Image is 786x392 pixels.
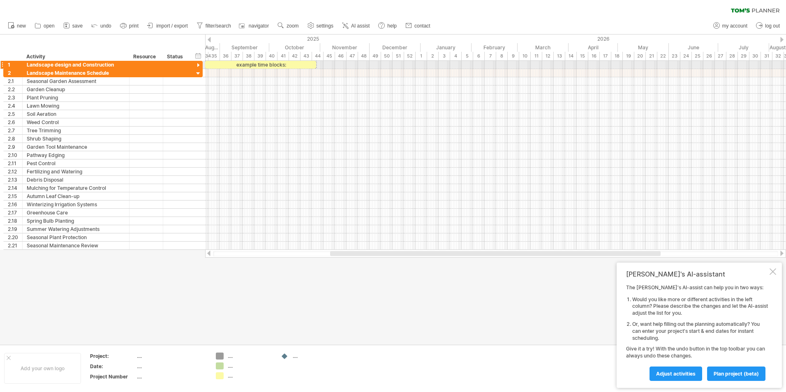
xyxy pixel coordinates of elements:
div: .... [137,363,206,370]
div: July 2026 [718,43,769,52]
div: Autumn Leaf Clean-up [27,192,125,200]
div: 2.16 [8,201,22,208]
div: 1 [416,52,427,60]
div: 27 [715,52,726,60]
div: 40 [266,52,277,60]
div: 7 [485,52,496,60]
div: 2.21 [8,242,22,249]
div: Summer Watering Adjustments [27,225,125,233]
div: .... [228,372,273,379]
div: 39 [254,52,266,60]
div: 21 [646,52,657,60]
div: 12 [542,52,554,60]
div: 2.9 [8,143,22,151]
div: April 2026 [569,43,618,52]
div: November 2025 [320,43,370,52]
div: Project: [90,353,135,360]
div: 45 [324,52,335,60]
div: 2.15 [8,192,22,200]
div: 44 [312,52,324,60]
div: 2.18 [8,217,22,225]
div: Weed Control [27,118,125,126]
span: zoom [287,23,298,29]
div: Tree Trimming [27,127,125,134]
a: contact [403,21,433,31]
div: 51 [393,52,404,60]
div: Status [167,53,185,61]
div: Greenhouse Care [27,209,125,217]
a: help [376,21,399,31]
div: 38 [243,52,254,60]
a: zoom [275,21,301,31]
div: 9 [508,52,519,60]
div: 31 [761,52,772,60]
div: 32 [772,52,784,60]
a: log out [754,21,782,31]
div: Seasonal Maintenance Review [27,242,125,249]
span: print [129,23,139,29]
a: save [61,21,85,31]
div: Lawn Mowing [27,102,125,110]
div: 2.13 [8,176,22,184]
div: 8 [496,52,508,60]
div: 2 [8,69,22,77]
div: 5 [462,52,473,60]
span: AI assist [351,23,370,29]
div: Resource [133,53,158,61]
div: 2.20 [8,233,22,241]
div: Seasonal Plant Protection [27,233,125,241]
div: 14 [565,52,577,60]
div: 2.8 [8,135,22,143]
div: 2.3 [8,94,22,101]
div: 2.4 [8,102,22,110]
div: 50 [381,52,393,60]
div: 17 [600,52,611,60]
div: .... [228,353,273,360]
div: Debris Disposal [27,176,125,184]
div: Landscape Maintenance Schedule [27,69,125,77]
div: 23 [669,52,680,60]
div: .... [137,353,206,360]
div: 25 [692,52,703,60]
a: open [32,21,57,31]
div: Landscape design and Construction [27,61,125,69]
div: 35 [208,52,220,60]
span: open [44,23,55,29]
div: 22 [657,52,669,60]
div: 2.12 [8,168,22,175]
div: Soil Aeration [27,110,125,118]
span: save [72,23,83,29]
li: Or, want help filling out the planning automatically? You can enter your project's start & end da... [632,321,768,341]
div: .... [228,362,273,369]
div: 49 [370,52,381,60]
div: 2.2 [8,85,22,93]
div: 30 [749,52,761,60]
div: Spring Bulb Planting [27,217,125,225]
span: navigator [249,23,269,29]
div: Project Number [90,373,135,380]
div: Mulching for Temperature Control [27,184,125,192]
div: Date: [90,363,135,370]
div: .... [137,373,206,380]
div: 37 [231,52,243,60]
div: 13 [554,52,565,60]
a: navigator [238,21,271,31]
a: import / export [145,21,190,31]
div: 15 [577,52,588,60]
a: filter/search [194,21,233,31]
div: 2.10 [8,151,22,159]
div: [PERSON_NAME]'s AI-assistant [626,270,768,278]
div: 20 [634,52,646,60]
a: AI assist [340,21,372,31]
span: undo [100,23,111,29]
div: .... [293,353,338,360]
div: June 2026 [669,43,718,52]
div: Garden Tool Maintenance [27,143,125,151]
div: 4 [450,52,462,60]
div: Fertilizing and Watering [27,168,125,175]
div: 18 [611,52,623,60]
span: Adjust activities [656,371,696,377]
span: contact [414,23,430,29]
div: Pathway Edging [27,151,125,159]
a: plan project (beta) [707,367,765,381]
